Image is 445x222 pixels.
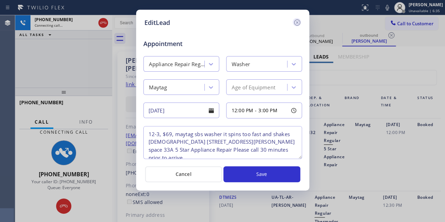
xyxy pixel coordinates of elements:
[258,107,277,114] span: 3:00 PM
[223,166,300,182] button: Save
[143,39,195,48] span: Appointment
[149,60,205,68] div: Appliance Repair Regular
[143,103,219,118] input: - choose date -
[255,107,257,114] span: -
[145,166,222,182] button: Cancel
[232,60,250,68] div: Washer
[143,126,302,159] textarea: 12-3, $69, maytag sbs washer it spins too fast and shakes [DEMOGRAPHIC_DATA] [STREET_ADDRESS][PER...
[232,107,253,114] span: 12:00 PM
[144,18,170,27] h5: EditLead
[232,83,275,91] div: Age of Equipment
[149,83,167,91] div: Maytag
